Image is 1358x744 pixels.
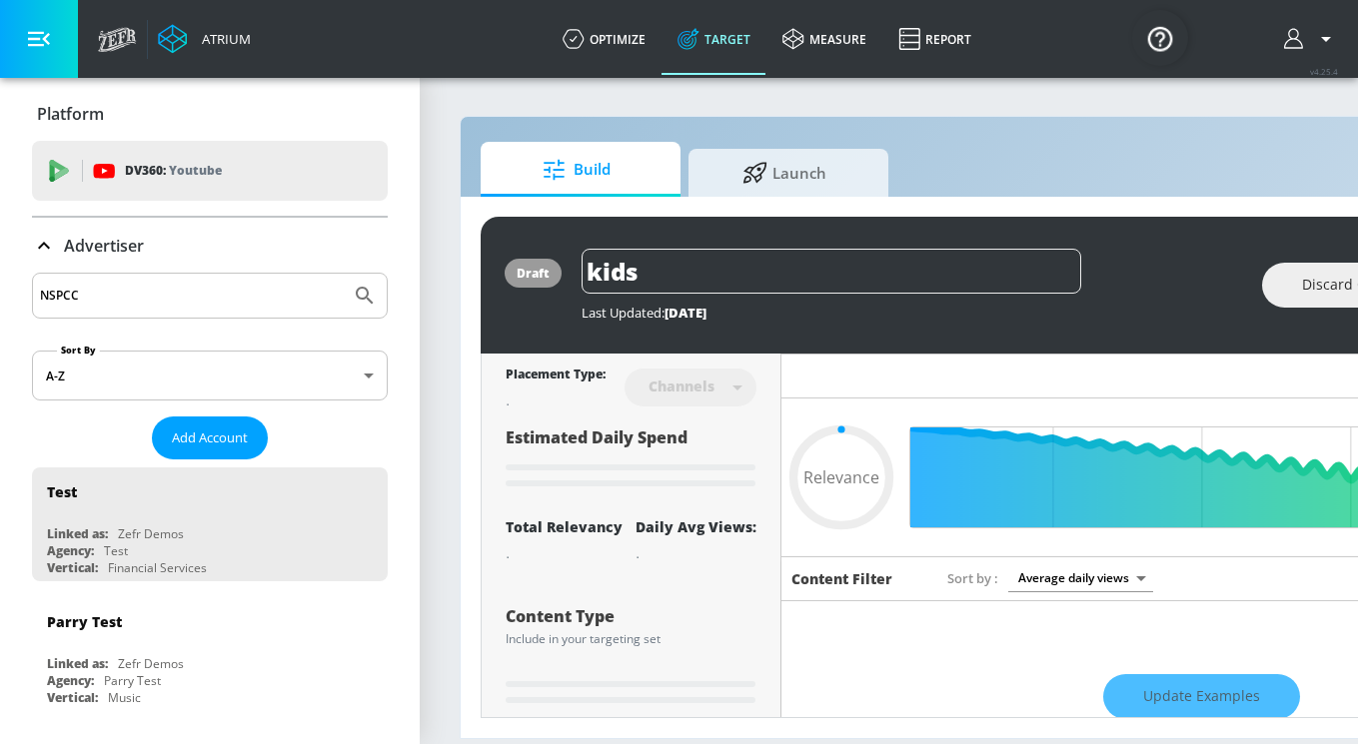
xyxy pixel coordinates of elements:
div: Parry Test [47,612,122,631]
span: Build [501,146,653,194]
span: Relevance [803,469,879,485]
div: Daily Avg Views: [636,517,756,536]
a: measure [766,3,882,75]
div: TestLinked as:Zefr DemosAgency:TestVertical:Financial Services [32,467,388,581]
h6: Content Filter [791,569,892,588]
div: Financial Services [108,559,207,576]
a: Atrium [158,24,251,54]
div: Linked as: [47,655,108,672]
div: Parry TestLinked as:Zefr DemosAgency:Parry TestVertical:Music [32,597,388,711]
div: Test [104,542,128,559]
div: Platform [32,86,388,142]
div: Estimated Daily Spend [506,426,756,493]
p: Platform [37,103,104,125]
a: optimize [547,3,662,75]
div: Atrium [194,30,251,48]
button: Submit Search [343,274,387,318]
div: Parry Test [104,672,161,689]
p: DV360: [125,160,222,182]
div: Linked as: [47,525,108,542]
p: Youtube [169,160,222,181]
div: Include in your targeting set [506,633,756,645]
button: Open Resource Center [1132,10,1188,66]
div: Placement Type: [506,366,606,386]
input: Search by name [40,283,343,309]
div: Agency: [47,672,94,689]
div: Channels [639,377,724,394]
span: Add Account [172,426,248,449]
span: Estimated Daily Spend [506,426,687,448]
div: Zefr Demos [118,655,184,672]
div: Vertical: [47,559,98,576]
p: Advertiser [64,235,144,257]
div: draft [517,265,550,282]
div: A-Z [32,351,388,400]
label: Sort By [57,344,100,357]
div: Content Type [506,608,756,624]
div: Average daily views [1008,564,1153,591]
span: Sort by [947,569,998,587]
div: Vertical: [47,689,98,706]
div: Advertiser [32,218,388,274]
div: Music [108,689,141,706]
span: Launch [708,149,860,197]
span: [DATE] [665,304,706,322]
div: Test [47,482,77,501]
a: Report [882,3,987,75]
div: Total Relevancy [506,517,623,536]
a: Target [662,3,766,75]
div: DV360: Youtube [32,141,388,201]
span: v 4.25.4 [1310,66,1338,77]
div: Last Updated: [582,304,1242,322]
div: Zefr Demos [118,525,184,542]
div: Agency: [47,542,94,559]
button: Add Account [152,416,268,459]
